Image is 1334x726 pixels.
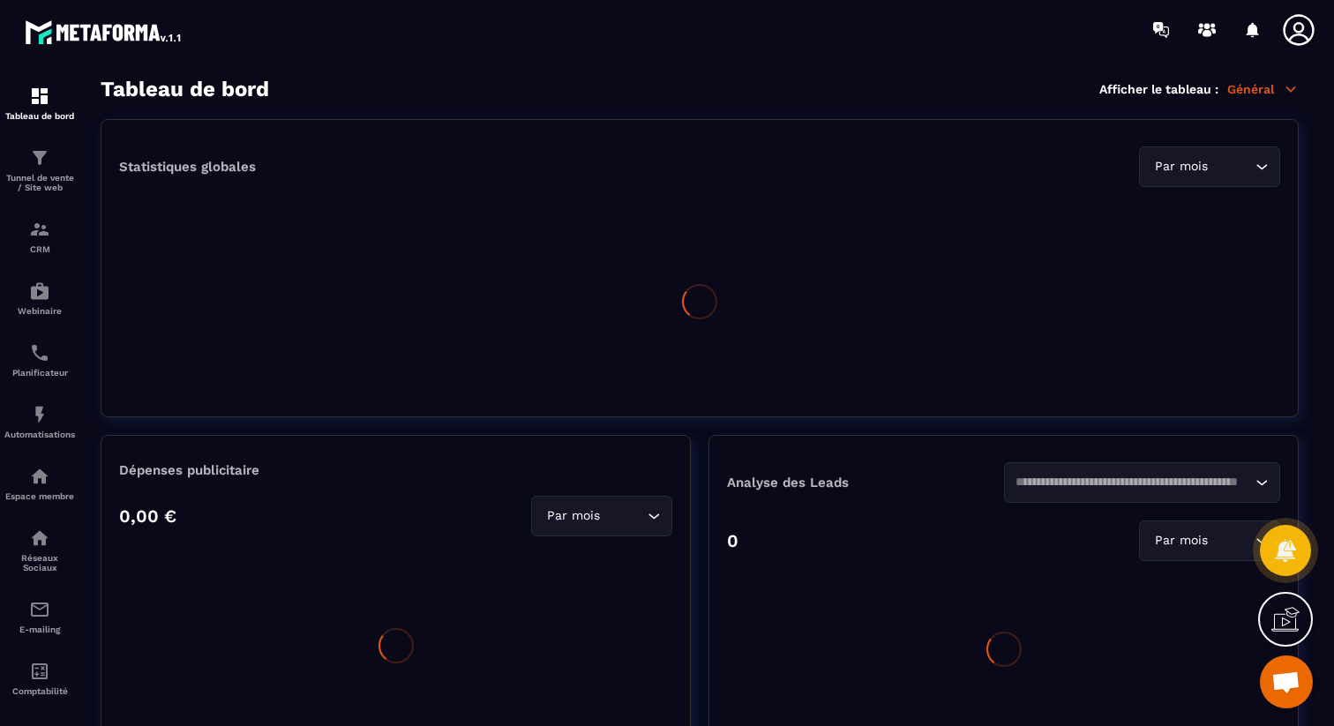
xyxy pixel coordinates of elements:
p: Afficher le tableau : [1099,82,1218,96]
p: E-mailing [4,625,75,634]
a: automationsautomationsEspace membre [4,453,75,514]
span: Par mois [1150,531,1211,550]
a: schedulerschedulerPlanificateur [4,329,75,391]
p: 0,00 € [119,505,176,527]
div: Search for option [1004,462,1281,503]
div: Search for option [531,496,672,536]
img: formation [29,147,50,168]
a: automationsautomationsWebinaire [4,267,75,329]
input: Search for option [1211,157,1251,176]
p: Général [1227,81,1299,97]
p: Comptabilité [4,686,75,696]
a: formationformationCRM [4,206,75,267]
p: Tableau de bord [4,111,75,121]
p: CRM [4,244,75,254]
img: logo [25,16,184,48]
span: Par mois [543,506,603,526]
a: social-networksocial-networkRéseaux Sociaux [4,514,75,586]
img: formation [29,219,50,240]
input: Search for option [1211,531,1251,550]
a: accountantaccountantComptabilité [4,647,75,709]
input: Search for option [1015,473,1252,492]
h3: Tableau de bord [101,77,269,101]
img: automations [29,466,50,487]
div: Search for option [1139,520,1280,561]
span: Par mois [1150,157,1211,176]
img: accountant [29,661,50,682]
div: Search for option [1139,146,1280,187]
img: automations [29,404,50,425]
img: social-network [29,528,50,549]
a: automationsautomationsAutomatisations [4,391,75,453]
p: Automatisations [4,430,75,439]
p: Statistiques globales [119,159,256,175]
p: Analyse des Leads [727,475,1004,490]
input: Search for option [603,506,643,526]
img: automations [29,281,50,302]
p: 0 [727,530,738,551]
p: Webinaire [4,306,75,316]
a: emailemailE-mailing [4,586,75,647]
img: formation [29,86,50,107]
img: email [29,599,50,620]
a: formationformationTableau de bord [4,72,75,134]
p: Réseaux Sociaux [4,553,75,573]
p: Tunnel de vente / Site web [4,173,75,192]
p: Planificateur [4,368,75,378]
img: scheduler [29,342,50,363]
p: Dépenses publicitaire [119,462,672,478]
p: Espace membre [4,491,75,501]
a: Ouvrir le chat [1260,655,1313,708]
a: formationformationTunnel de vente / Site web [4,134,75,206]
